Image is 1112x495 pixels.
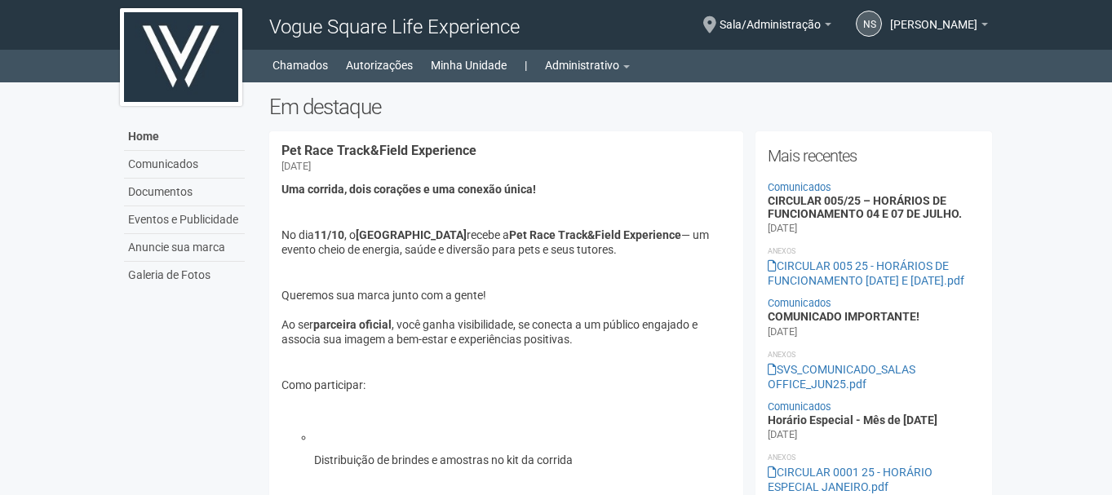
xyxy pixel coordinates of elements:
a: Administrativo [545,54,630,77]
a: CIRCULAR 005 25 - HORÁRIOS DE FUNCIONAMENTO [DATE] E [DATE].pdf [768,259,964,287]
a: Chamados [272,54,328,77]
a: Autorizações [346,54,413,77]
div: [DATE] [281,159,311,174]
span: Sala/Administração [720,2,821,31]
img: logo.jpg [120,8,242,106]
p: Queremos sua marca junto com a gente! Ao ser , você ganha visibilidade, se conecta a um público e... [281,288,731,347]
a: Home [124,123,245,151]
strong: [GEOGRAPHIC_DATA] [356,228,467,241]
a: COMUNICADO IMPORTANTE! [768,310,919,323]
a: Comunicados [768,297,831,309]
a: Galeria de Fotos [124,262,245,289]
a: Pet Race Track&Field Experience [281,143,476,158]
span: Nicolle Silva [890,2,977,31]
span: Vogue Square Life Experience [269,15,520,38]
a: NS [856,11,882,37]
p: No dia , o recebe a — um evento cheio de energia, saúde e diversão para pets e seus tutores. [281,228,731,257]
li: Anexos [768,450,981,465]
a: CIRCULAR 005/25 – HORÁRIOS DE FUNCIONAMENTO 04 E 07 DE JULHO. [768,194,962,219]
a: Comunicados [124,151,245,179]
strong: Pet Race Track&Field Experience [509,228,681,241]
strong: parceira oficial [313,318,392,331]
strong: Uma corrida, dois corações e uma conexão única! [281,183,536,196]
a: SVS_COMUNICADO_SALAS OFFICE_JUN25.pdf [768,363,915,391]
a: Minha Unidade [431,54,507,77]
p: Como participar: [281,378,731,392]
a: | [525,54,527,77]
a: [PERSON_NAME] [890,20,988,33]
a: Documentos [124,179,245,206]
div: [DATE] [768,325,797,339]
div: [DATE] [768,221,797,236]
a: Anuncie sua marca [124,234,245,262]
a: Horário Especial - Mês de [DATE] [768,413,937,426]
a: Sala/Administração [720,20,831,33]
h2: Mais recentes [768,144,981,168]
strong: 11/10 [314,228,344,241]
p: Distribuição de brindes e amostras no kit da corrida [314,453,731,467]
a: Comunicados [768,181,831,193]
div: [DATE] [768,427,797,442]
li: Anexos [768,244,981,259]
a: Comunicados [768,400,831,413]
a: Eventos e Publicidade [124,206,245,234]
h2: Em destaque [269,95,993,119]
a: CIRCULAR 0001 25 - HORÁRIO ESPECIAL JANEIRO.pdf [768,466,933,493]
li: Anexos [768,347,981,362]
